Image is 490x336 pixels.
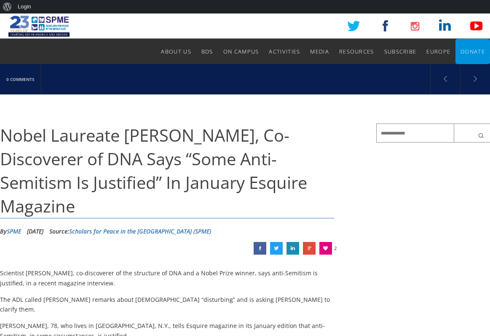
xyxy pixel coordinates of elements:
a: Nobel Laureate James Watson, Co-Discoverer of DNA Says “Some Anti-Semitism Is Justified” In Janua... [254,242,266,255]
span: Media [310,48,329,55]
a: Resources [339,39,374,64]
a: Subscribe [384,39,417,64]
span: Europe [426,48,450,55]
a: SPME [7,227,21,235]
span: Donate [461,48,485,55]
span: Resources [339,48,374,55]
li: [DATE] [27,225,43,238]
a: Donate [461,39,485,64]
img: SPME [8,13,70,39]
span: 2 [334,242,337,255]
a: Scholars for Peace in the [GEOGRAPHIC_DATA] (SPME) [69,227,211,235]
a: Nobel Laureate James Watson, Co-Discoverer of DNA Says “Some Anti-Semitism Is Justified” In Janua... [303,242,316,255]
a: Nobel Laureate James Watson, Co-Discoverer of DNA Says “Some Anti-Semitism Is Justified” In Janua... [287,242,299,255]
div: Source: [49,225,211,238]
a: Nobel Laureate James Watson, Co-Discoverer of DNA Says “Some Anti-Semitism Is Justified” In Janua... [270,242,283,255]
span: Subscribe [384,48,417,55]
a: Media [310,39,329,64]
a: Activities [269,39,300,64]
span: BDS [201,48,213,55]
span: About Us [161,48,191,55]
a: Europe [426,39,450,64]
a: About Us [161,39,191,64]
a: On Campus [223,39,259,64]
a: BDS [201,39,213,64]
span: On Campus [223,48,259,55]
span: Activities [269,48,300,55]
